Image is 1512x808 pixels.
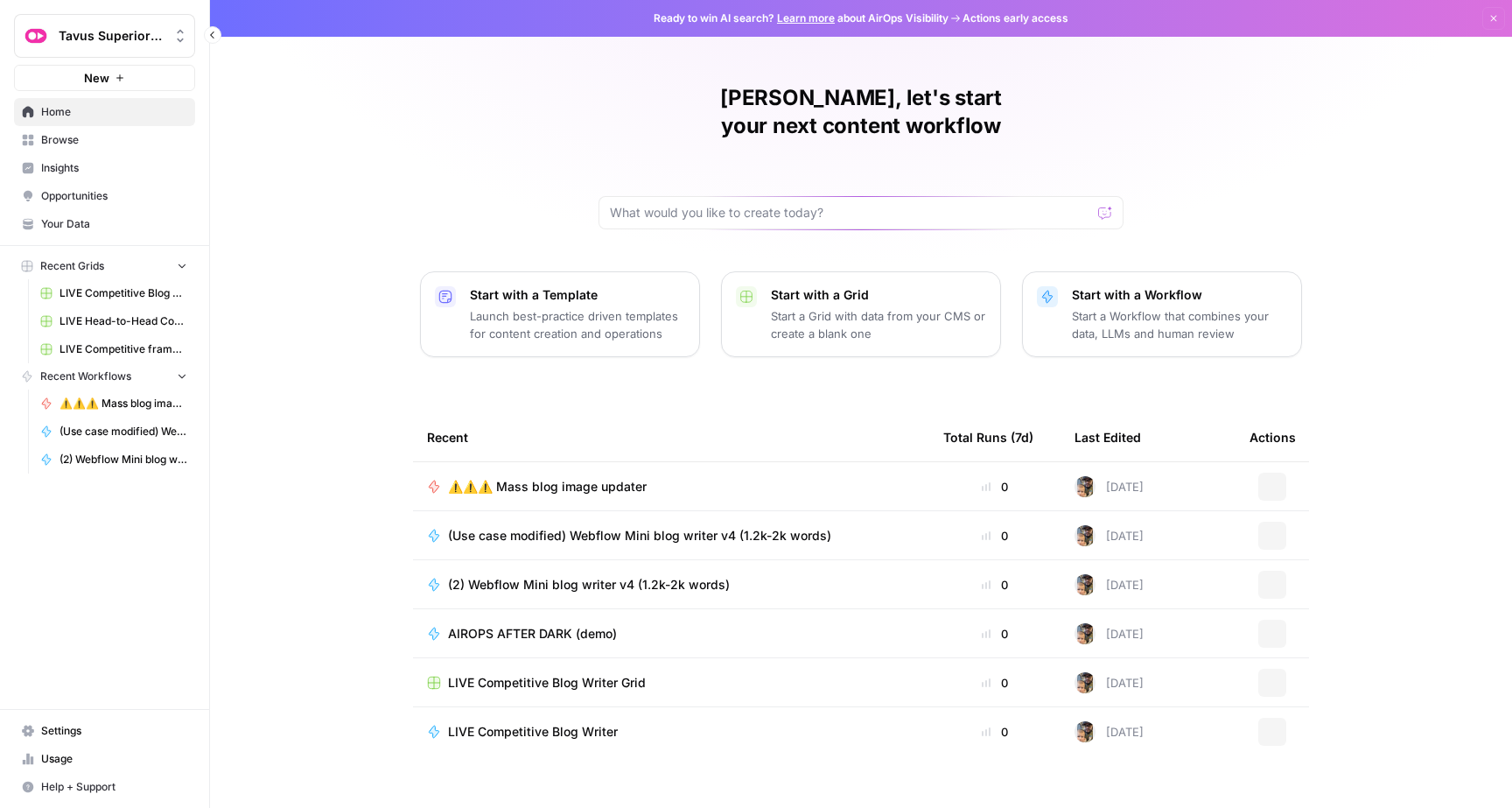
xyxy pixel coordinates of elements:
button: Start with a WorkflowStart a Workflow that combines your data, LLMs and human review [1022,271,1302,357]
a: AIROPS AFTER DARK (demo) [427,625,915,643]
div: [DATE] [1074,476,1144,497]
div: 0 [943,527,1046,545]
span: Settings [41,723,187,739]
p: Start a Workflow that combines your data, LLMs and human review [1072,307,1287,342]
button: Start with a GridStart a Grid with data from your CMS or create a blank one [721,271,1001,357]
button: Start with a TemplateLaunch best-practice driven templates for content creation and operations [420,271,700,357]
a: LIVE Competitive framed blog writer v7 Grid [32,335,195,363]
a: Home [14,98,195,126]
a: LIVE Competitive Blog Writer Grid [32,279,195,307]
a: LIVE Competitive Blog Writer [427,723,915,741]
div: [DATE] [1074,574,1144,595]
h1: [PERSON_NAME], let's start your next content workflow [598,84,1123,140]
p: Start with a Template [470,286,685,304]
input: What would you like to create today? [610,204,1091,221]
div: [DATE] [1074,525,1144,546]
span: New [84,69,109,87]
img: 75men5xajoha24slrmvs4mz46cue [1074,574,1095,595]
div: 0 [943,478,1046,495]
button: New [14,65,195,91]
div: [DATE] [1074,623,1144,644]
a: (2) Webflow Mini blog writer v4 (1.2k-2k words) [427,576,915,594]
a: Usage [14,745,195,773]
span: (Use case modified) Webflow Mini blog writer v4 (1.2k-2k words) [448,527,831,545]
img: 75men5xajoha24slrmvs4mz46cue [1074,476,1095,497]
a: (Use case modified) Webflow Mini blog writer v4 (1.2k-2k words) [427,527,915,545]
div: Total Runs (7d) [943,413,1033,461]
span: (2) Webflow Mini blog writer v4 (1.2k-2k words) [59,452,187,467]
span: Usage [41,751,187,767]
a: (Use case modified) Webflow Mini blog writer v4 (1.2k-2k words) [32,418,195,446]
span: ⚠️⚠️⚠️ Mass blog image updater [59,396,187,411]
span: Your Data [41,216,187,232]
a: Settings [14,717,195,745]
span: ⚠️⚠️⚠️ Mass blog image updater [448,478,647,495]
img: Tavus Superiority Logo [20,20,52,52]
a: LIVE Head-to-Head Comparison Writer Grid [32,307,195,335]
p: Launch best-practice driven templates for content creation and operations [470,307,685,342]
div: Recent [427,413,915,461]
span: Recent Grids [40,258,104,274]
span: (Use case modified) Webflow Mini blog writer v4 (1.2k-2k words) [59,424,187,439]
span: Home [41,104,187,120]
span: Tavus Superiority [59,27,164,45]
img: 75men5xajoha24slrmvs4mz46cue [1074,525,1095,546]
img: 75men5xajoha24slrmvs4mz46cue [1074,623,1095,644]
span: LIVE Competitive Blog Writer Grid [448,674,646,692]
a: LIVE Competitive Blog Writer Grid [427,674,915,692]
span: LIVE Competitive Blog Writer Grid [59,285,187,301]
span: Help + Support [41,779,187,795]
a: ⚠️⚠️⚠️ Mass blog image updater [427,478,915,495]
span: LIVE Competitive framed blog writer v7 Grid [59,341,187,357]
div: Last Edited [1074,413,1141,461]
button: Workspace: Tavus Superiority [14,14,195,58]
span: LIVE Competitive Blog Writer [448,723,618,741]
div: 0 [943,625,1046,643]
div: 0 [943,576,1046,594]
button: Recent Workflows [14,363,195,390]
button: Help + Support [14,773,195,801]
a: (2) Webflow Mini blog writer v4 (1.2k-2k words) [32,446,195,474]
p: Start with a Grid [771,286,986,304]
img: 75men5xajoha24slrmvs4mz46cue [1074,672,1095,693]
span: Browse [41,132,187,148]
span: Insights [41,160,187,176]
a: Your Data [14,210,195,238]
p: Start a Grid with data from your CMS or create a blank one [771,307,986,342]
img: 75men5xajoha24slrmvs4mz46cue [1074,721,1095,742]
div: 0 [943,723,1046,741]
span: (2) Webflow Mini blog writer v4 (1.2k-2k words) [448,576,730,594]
span: LIVE Head-to-Head Comparison Writer Grid [59,313,187,329]
span: Ready to win AI search? about AirOps Visibility [654,11,948,26]
span: AIROPS AFTER DARK (demo) [448,625,617,643]
a: Learn more [777,11,835,25]
div: [DATE] [1074,672,1144,693]
a: Insights [14,154,195,182]
div: Actions [1249,413,1296,461]
a: Browse [14,126,195,154]
a: ⚠️⚠️⚠️ Mass blog image updater [32,390,195,418]
span: Actions early access [962,11,1068,26]
div: 0 [943,674,1046,692]
button: Recent Grids [14,253,195,279]
span: Recent Workflows [40,369,131,384]
div: [DATE] [1074,721,1144,742]
p: Start with a Workflow [1072,286,1287,304]
span: Opportunities [41,188,187,204]
a: Opportunities [14,182,195,210]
